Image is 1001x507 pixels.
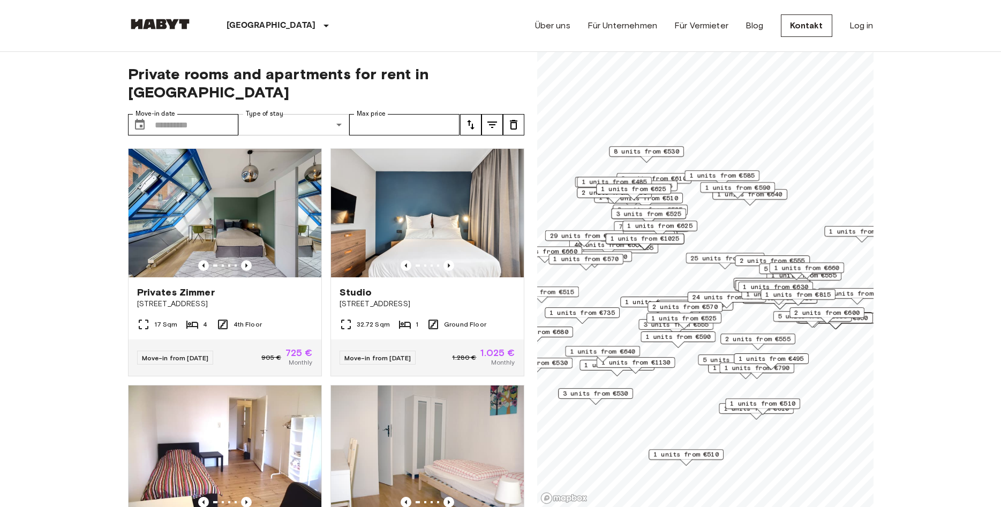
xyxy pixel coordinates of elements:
[481,114,503,135] button: tune
[703,355,768,365] span: 5 units from €590
[638,319,713,336] div: Map marker
[509,287,574,297] span: 1 units from €515
[739,354,804,364] span: 1 units from €495
[498,327,573,343] div: Map marker
[622,221,697,237] div: Map marker
[692,292,761,302] span: 24 units from €575
[719,403,794,420] div: Map marker
[663,300,728,310] span: 4 units from €605
[142,354,209,362] span: Move-in from [DATE]
[136,109,175,118] label: Move-in date
[798,312,873,329] div: Map marker
[460,114,481,135] button: tune
[761,289,836,306] div: Map marker
[535,19,570,32] a: Über uns
[698,354,773,371] div: Map marker
[733,278,808,294] div: Map marker
[340,299,515,309] span: [STREET_ADDRESS]
[741,289,816,305] div: Map marker
[646,313,721,329] div: Map marker
[601,184,666,194] span: 1 units from €625
[614,221,689,238] div: Map marker
[765,290,831,299] span: 1 units from €815
[684,170,759,187] div: Map marker
[512,247,577,256] span: 1 units from €660
[616,209,681,218] span: 3 units from €525
[498,358,573,374] div: Map marker
[357,109,386,118] label: Max price
[764,264,829,274] span: 5 units from €660
[735,255,810,272] div: Map marker
[605,233,684,250] div: Map marker
[621,173,687,183] span: 2 units from €610
[575,177,653,193] div: Map marker
[128,148,322,376] a: Marketing picture of unit DE-01-010-002-01HFPrevious imagePrevious imagePrivates Zimmer[STREET_AD...
[613,205,688,221] div: Map marker
[849,19,874,32] a: Log in
[548,254,623,270] div: Map marker
[340,286,372,299] span: Studio
[674,19,728,32] a: Für Vermieter
[565,346,640,362] div: Map marker
[717,190,782,199] span: 1 units from €640
[725,334,791,344] span: 2 units from €555
[344,354,411,362] span: Move-in from [DATE]
[577,187,652,204] div: Map marker
[603,180,678,197] div: Map marker
[743,282,808,292] span: 1 units from €630
[781,14,832,37] a: Kontakt
[203,320,207,329] span: 4
[545,307,620,324] div: Map marker
[738,278,803,288] span: 2 units from €645
[588,19,657,32] a: Für Unternehmen
[128,65,524,101] span: Private rooms and apartments for rent in [GEOGRAPHIC_DATA]
[583,243,658,259] div: Map marker
[643,320,709,329] span: 3 units from €555
[582,177,647,187] span: 1 units from €485
[261,353,281,362] span: 905 €
[730,399,795,408] span: 1 units from €510
[724,404,789,413] span: 1 units from €610
[720,334,795,350] div: Map marker
[735,280,810,297] div: Map marker
[774,263,839,273] span: 1 units from €660
[491,358,515,367] span: Monthly
[570,346,635,356] span: 1 units from €640
[759,263,834,280] div: Map marker
[769,262,844,279] div: Map marker
[241,260,252,271] button: Previous image
[778,312,847,321] span: 5 units from €1085
[620,297,695,313] div: Map marker
[557,251,632,268] div: Map marker
[198,260,209,271] button: Previous image
[740,281,806,290] span: 1 units from €640
[610,234,679,244] span: 1 units from €1025
[823,289,892,298] span: 12 units from €570
[558,388,633,405] div: Map marker
[507,246,582,263] div: Map marker
[651,313,717,323] span: 1 units from €525
[738,282,813,298] div: Map marker
[129,149,321,277] img: Marketing picture of unit DE-01-010-002-01HF
[331,149,524,277] img: Marketing picture of unit DE-01-481-006-01
[502,358,568,368] span: 4 units from €530
[645,332,711,342] span: 1 units from €590
[613,193,678,203] span: 2 units from €510
[740,256,805,266] span: 2 units from €555
[579,360,654,376] div: Map marker
[658,300,733,316] div: Map marker
[798,313,873,329] div: Map marker
[550,308,615,317] span: 1 units from €735
[227,19,316,32] p: [GEOGRAPHIC_DATA]
[746,19,764,32] a: Blog
[480,348,515,358] span: 1.025 €
[234,320,262,329] span: 4th Floor
[154,320,178,329] span: 17 Sqm
[689,171,755,180] span: 1 units from €585
[616,173,691,190] div: Map marker
[452,353,476,362] span: 1.280 €
[504,286,579,303] div: Map marker
[540,492,588,504] a: Mapbox logo
[705,183,770,192] span: 1 units from €590
[357,320,390,329] span: 32.72 Sqm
